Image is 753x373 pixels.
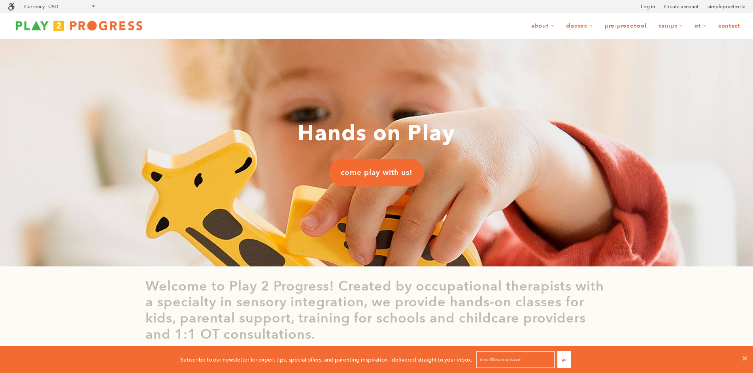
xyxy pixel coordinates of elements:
[689,19,711,34] a: OT
[8,18,150,34] img: Play2Progress logo
[708,3,745,11] a: simplepractice >
[476,351,555,368] input: email@example.com
[145,278,608,343] p: Welcome to Play 2 Progress! Created by occupational therapists with a specialty in sensory integr...
[641,3,655,11] a: Log in
[664,3,698,11] a: Create account
[341,167,412,178] span: come play with us!
[653,19,688,34] a: Camps
[713,19,745,34] a: Contact
[526,19,559,34] a: About
[561,19,598,34] a: Classes
[557,351,571,368] button: Go
[329,159,424,186] a: come play with us!
[600,19,652,34] a: Pre-Preschool
[180,355,472,364] p: Subscribe to our newsletter for expert tips, special offers, and parenting inspiration - delivere...
[24,4,45,9] label: Currency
